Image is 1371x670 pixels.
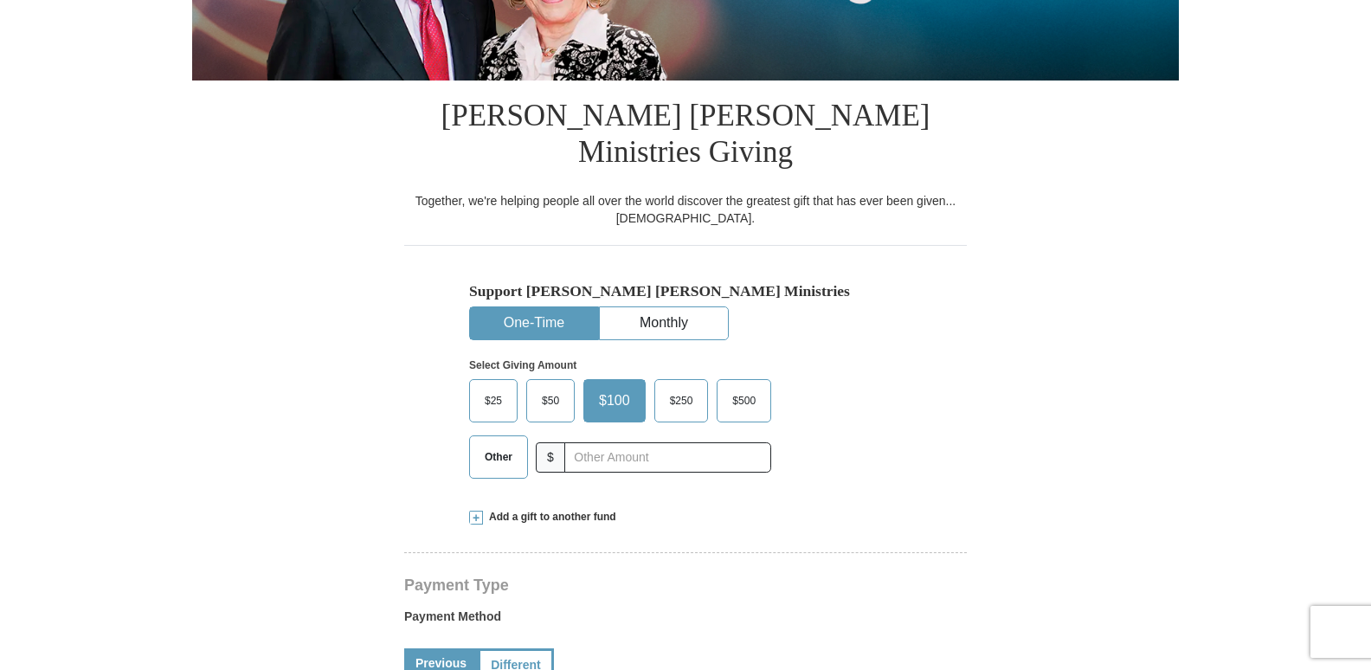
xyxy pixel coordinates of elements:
button: One-Time [470,307,598,339]
div: Together, we're helping people all over the world discover the greatest gift that has ever been g... [404,192,967,227]
span: $100 [590,388,639,414]
span: $500 [724,388,764,414]
button: Monthly [600,307,728,339]
span: $250 [661,388,702,414]
span: $25 [476,388,511,414]
label: Payment Method [404,608,967,634]
input: Other Amount [564,442,771,473]
span: $ [536,442,565,473]
span: Other [476,444,521,470]
h4: Payment Type [404,578,967,592]
strong: Select Giving Amount [469,359,576,371]
span: $50 [533,388,568,414]
h5: Support [PERSON_NAME] [PERSON_NAME] Ministries [469,282,902,300]
h1: [PERSON_NAME] [PERSON_NAME] Ministries Giving [404,81,967,192]
span: Add a gift to another fund [483,510,616,525]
